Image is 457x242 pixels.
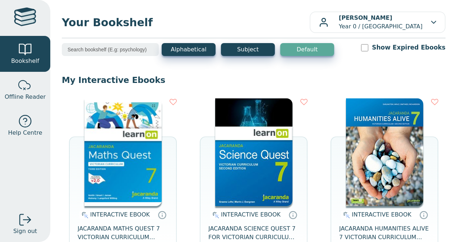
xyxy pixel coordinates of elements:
span: JACARANDA HUMANITIES ALIVE 7 VICTORIAN CURRICULUM LEARNON EBOOK 2E [339,224,430,242]
span: INTERACTIVE EBOOK [90,211,150,218]
input: Search bookshelf (E.g: psychology) [62,43,159,56]
button: Alphabetical [162,43,216,56]
button: Default [280,43,334,56]
span: Offline Reader [5,93,46,101]
span: Help Centre [8,129,42,137]
span: Sign out [13,227,37,236]
img: interactive.svg [79,211,88,219]
img: interactive.svg [341,211,350,219]
a: Interactive eBooks are accessed online via the publisher’s portal. They contain interactive resou... [419,210,428,219]
span: JACARANDA SCIENCE QUEST 7 FOR VICTORIAN CURRICULUM LEARNON 2E EBOOK [208,224,299,242]
a: Interactive eBooks are accessed online via the publisher’s portal. They contain interactive resou... [288,210,297,219]
span: INTERACTIVE EBOOK [221,211,281,218]
span: Your Bookshelf [62,14,310,31]
label: Show Expired Ebooks [372,43,446,52]
img: interactive.svg [210,211,219,219]
span: JACARANDA MATHS QUEST 7 VICTORIAN CURRICULUM LEARNON EBOOK 3E [78,224,168,242]
button: [PERSON_NAME]Year 0 / [GEOGRAPHIC_DATA] [310,11,446,33]
button: Subject [221,43,275,56]
a: Interactive eBooks are accessed online via the publisher’s portal. They contain interactive resou... [158,210,166,219]
p: Year 0 / [GEOGRAPHIC_DATA] [339,14,423,31]
img: b87b3e28-4171-4aeb-a345-7fa4fe4e6e25.jpg [84,98,162,206]
img: 329c5ec2-5188-ea11-a992-0272d098c78b.jpg [215,98,292,206]
span: INTERACTIVE EBOOK [352,211,411,218]
img: 429ddfad-7b91-e911-a97e-0272d098c78b.jpg [346,98,423,206]
p: My Interactive Ebooks [62,75,446,85]
span: Bookshelf [11,57,39,65]
b: [PERSON_NAME] [339,14,392,21]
